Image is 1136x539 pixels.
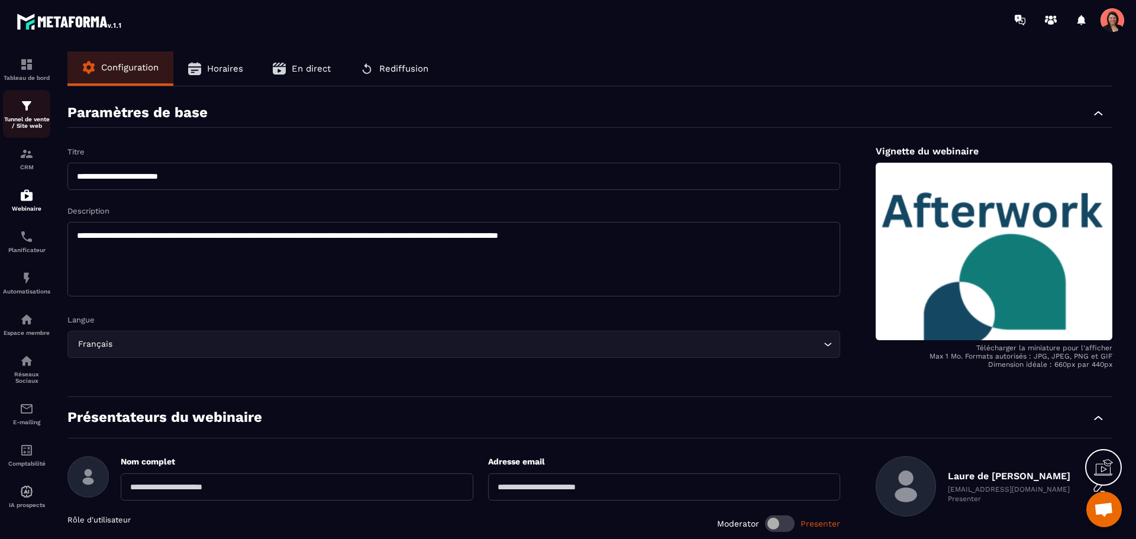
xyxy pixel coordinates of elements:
[3,179,50,221] a: automationsautomationsWebinaire
[101,62,159,73] span: Configuration
[75,338,115,351] span: Français
[20,485,34,499] img: automations
[67,331,840,358] div: Search for option
[20,147,34,161] img: formation
[3,164,50,170] p: CRM
[3,205,50,212] p: Webinaire
[3,502,50,508] p: IA prospects
[3,247,50,253] p: Planificateur
[717,519,759,528] span: Moderator
[20,354,34,368] img: social-network
[876,360,1112,369] p: Dimension idéale : 660px par 440px
[20,230,34,244] img: scheduler
[488,456,841,467] p: Adresse email
[67,206,109,215] label: Description
[3,116,50,129] p: Tunnel de vente / Site web
[3,49,50,90] a: formationformationTableau de bord
[3,138,50,179] a: formationformationCRM
[67,409,262,426] p: Présentateurs du webinaire
[876,344,1112,352] p: Télécharger la miniature pour l'afficher
[876,146,1112,157] p: Vignette du webinaire
[3,419,50,425] p: E-mailing
[67,104,208,121] p: Paramètres de base
[67,315,95,324] label: Langue
[3,460,50,467] p: Comptabilité
[3,75,50,81] p: Tableau de bord
[292,63,331,74] span: En direct
[3,434,50,476] a: accountantaccountantComptabilité
[20,271,34,285] img: automations
[207,63,243,74] span: Horaires
[379,63,428,74] span: Rediffusion
[20,402,34,416] img: email
[3,393,50,434] a: emailemailE-mailing
[3,221,50,262] a: schedulerschedulerPlanificateur
[67,51,173,83] button: Configuration
[3,330,50,336] p: Espace membre
[20,57,34,72] img: formation
[3,304,50,345] a: automationsautomationsEspace membre
[173,51,258,86] button: Horaires
[801,519,840,528] span: Presenter
[20,99,34,113] img: formation
[67,515,131,532] p: Rôle d'utilisateur
[20,188,34,202] img: automations
[346,51,443,86] button: Rediffusion
[258,51,346,86] button: En direct
[876,352,1112,360] p: Max 1 Mo. Formats autorisés : JPG, JPEG, PNG et GIF
[948,495,1070,503] p: Presenter
[20,443,34,457] img: accountant
[17,11,123,32] img: logo
[121,456,473,467] p: Nom complet
[1086,492,1122,527] a: Ouvrir le chat
[948,470,1070,482] p: Laure de [PERSON_NAME]
[3,262,50,304] a: automationsautomationsAutomatisations
[3,371,50,384] p: Réseaux Sociaux
[948,485,1070,493] p: [EMAIL_ADDRESS][DOMAIN_NAME]
[3,90,50,138] a: formationformationTunnel de vente / Site web
[3,288,50,295] p: Automatisations
[115,338,821,351] input: Search for option
[67,147,85,156] label: Titre
[20,312,34,327] img: automations
[3,345,50,393] a: social-networksocial-networkRéseaux Sociaux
